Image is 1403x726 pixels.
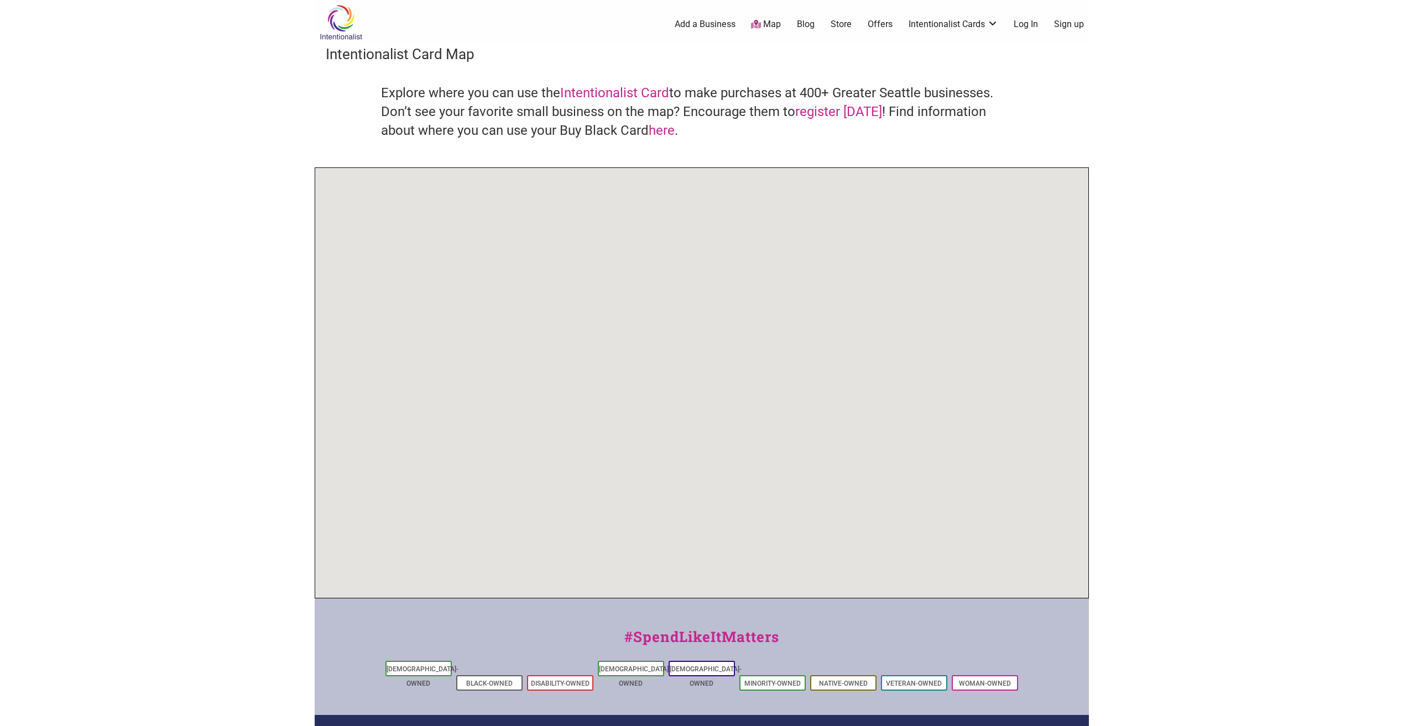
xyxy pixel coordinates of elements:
a: Store [831,18,852,30]
a: Intentionalist Cards [909,18,998,30]
a: Blog [797,18,815,30]
a: Woman-Owned [959,680,1011,687]
a: Veteran-Owned [886,680,942,687]
a: Sign up [1054,18,1084,30]
h3: Intentionalist Card Map [326,44,1078,64]
a: Minority-Owned [744,680,801,687]
a: Add a Business [675,18,736,30]
a: [DEMOGRAPHIC_DATA]-Owned [387,665,458,687]
h4: Explore where you can use the to make purchases at 400+ Greater Seattle businesses. Don’t see you... [381,84,1023,140]
a: Offers [868,18,893,30]
a: here [649,123,675,138]
img: Intentionalist [315,4,367,40]
div: #SpendLikeItMatters [315,626,1089,659]
a: Native-Owned [819,680,868,687]
a: [DEMOGRAPHIC_DATA]-Owned [599,665,671,687]
a: Log In [1014,18,1038,30]
a: Intentionalist Card [560,85,669,101]
a: register [DATE] [795,104,882,119]
a: Black-Owned [466,680,513,687]
a: Map [751,18,781,31]
a: Disability-Owned [531,680,590,687]
a: [DEMOGRAPHIC_DATA]-Owned [670,665,742,687]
